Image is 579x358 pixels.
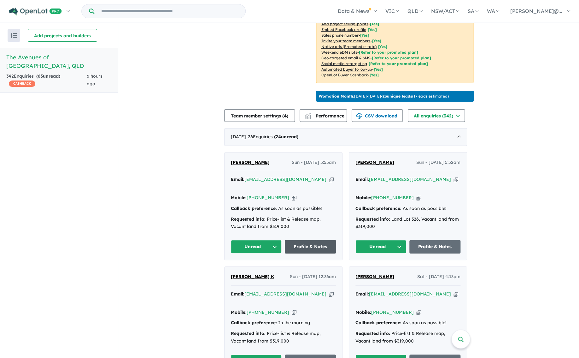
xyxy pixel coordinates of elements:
u: Embed Facebook profile [321,27,366,32]
a: [EMAIL_ADDRESS][DOMAIN_NAME] [244,176,326,182]
button: Copy [292,309,296,316]
span: 24 [276,134,281,140]
strong: Callback preference: [231,206,277,211]
strong: Mobile: [355,309,371,315]
div: In the morning [231,319,336,327]
button: Copy [292,194,296,201]
img: download icon [356,113,362,119]
button: Copy [329,291,334,297]
strong: Mobile: [231,309,247,315]
strong: Requested info: [355,331,390,336]
span: [Refer to your promoted plan] [372,56,431,60]
u: Weekend eDM slots [321,50,357,55]
a: [PERSON_NAME] [355,159,394,166]
b: 23 unique leads [383,94,412,98]
div: [DATE] [224,128,467,146]
strong: Email: [231,291,244,297]
span: Performance [306,113,344,119]
a: [PERSON_NAME] [355,273,394,281]
a: [PHONE_NUMBER] [247,195,289,200]
u: Add project selling-points [321,21,368,26]
span: Sat - [DATE] 4:13pm [417,273,460,281]
strong: Email: [355,176,369,182]
strong: Requested info: [231,331,266,336]
strong: Requested info: [355,216,390,222]
img: line-chart.svg [305,113,310,116]
span: [PERSON_NAME] [231,159,270,165]
strong: Callback preference: [355,206,401,211]
div: Land Lot 326, Vacant land from $319,000 [355,216,460,231]
strong: Mobile: [231,195,247,200]
u: Sales phone number [321,33,359,38]
button: Copy [416,194,421,201]
u: Automated buyer follow-up [321,67,372,72]
span: [ Yes ] [370,21,379,26]
button: All enquiries (342) [408,109,465,122]
div: Price-list & Release map, Vacant land from $319,000 [355,330,460,345]
span: [Refer to your promoted plan] [369,61,428,66]
span: [Yes] [370,73,379,77]
span: [ Yes ] [360,33,369,38]
strong: Callback preference: [355,320,401,325]
button: Copy [329,176,334,183]
div: Price-list & Release map, Vacant land from $319,000 [231,216,336,231]
span: Sun - [DATE] 12:36am [290,273,336,281]
input: Try estate name, suburb, builder or developer [96,4,244,18]
strong: Callback preference: [231,320,277,325]
span: Sun - [DATE] 5:55am [292,159,336,166]
span: Sun - [DATE] 5:52am [416,159,460,166]
img: Openlot PRO Logo White [9,8,62,15]
strong: Email: [355,291,369,297]
a: Profile & Notes [409,240,460,254]
u: Native ads (Promoted estate) [321,44,377,49]
span: [Yes] [378,44,387,49]
strong: Email: [231,176,244,182]
div: As soon as possible! [231,205,336,212]
a: [EMAIL_ADDRESS][DOMAIN_NAME] [369,291,451,297]
button: Unread [231,240,282,254]
span: [PERSON_NAME] [355,159,394,165]
div: 342 Enquir ies [6,73,87,88]
img: bar-chart.svg [305,115,311,119]
button: Add projects and builders [28,29,97,42]
span: [ Yes ] [368,27,377,32]
strong: ( unread) [274,134,298,140]
u: Geo-targeted email & SMS [321,56,370,60]
button: Unread [355,240,406,254]
span: [PERSON_NAME] [355,274,394,279]
a: [PERSON_NAME] K [231,273,274,281]
u: Invite your team members [321,39,371,43]
u: OpenLot Buyer Cashback [321,73,368,77]
div: As soon as possible! [355,319,460,327]
span: [PERSON_NAME]@... [510,8,562,14]
p: [DATE] - [DATE] - ( 17 leads estimated) [319,93,449,99]
strong: ( unread) [36,73,60,79]
b: Promotion Month: [319,94,354,98]
a: [EMAIL_ADDRESS][DOMAIN_NAME] [369,176,451,182]
span: [Refer to your promoted plan] [359,50,418,55]
span: [Yes] [374,67,383,72]
strong: Mobile: [355,195,371,200]
span: 4 [284,113,287,119]
a: [PHONE_NUMBER] [371,195,414,200]
a: [PERSON_NAME] [231,159,270,166]
span: - 26 Enquir ies [246,134,298,140]
span: [ Yes ] [372,39,381,43]
button: Copy [453,176,458,183]
a: [PHONE_NUMBER] [247,309,289,315]
a: Profile & Notes [285,240,336,254]
button: Copy [416,309,421,316]
u: Social media retargeting [321,61,367,66]
img: sort.svg [11,33,17,38]
span: 63 [38,73,43,79]
button: Team member settings (4) [224,109,295,122]
div: As soon as possible! [355,205,460,212]
h5: The Avenues of [GEOGRAPHIC_DATA] , QLD [6,53,112,70]
a: [PHONE_NUMBER] [371,309,414,315]
button: CSV download [352,109,403,122]
a: [EMAIL_ADDRESS][DOMAIN_NAME] [244,291,326,297]
span: 6 hours ago [87,73,102,87]
span: CASHBACK [9,81,35,87]
button: Performance [300,109,347,122]
span: [PERSON_NAME] K [231,274,274,279]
